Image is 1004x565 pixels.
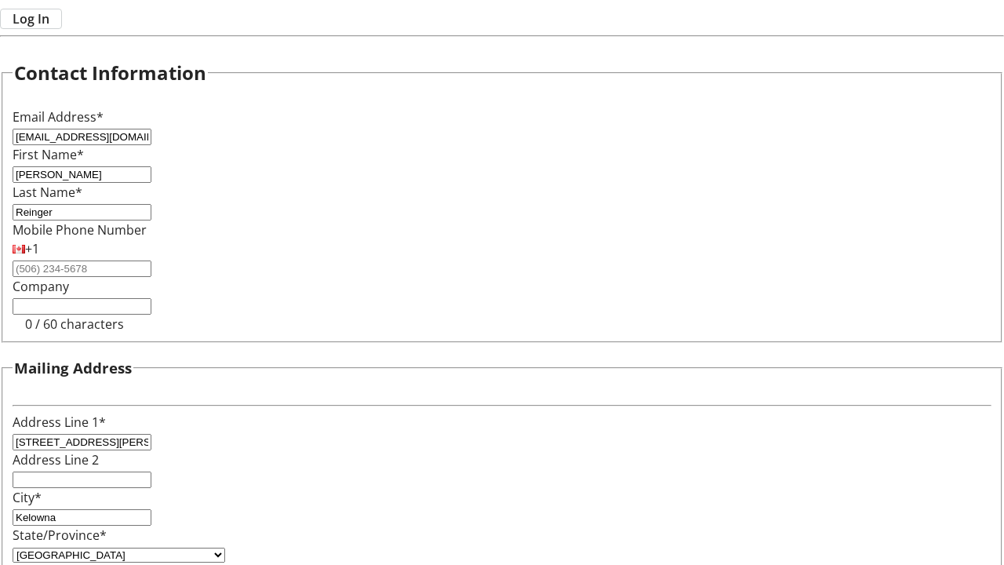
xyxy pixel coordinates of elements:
[13,451,99,468] label: Address Line 2
[13,509,151,526] input: City
[13,278,69,295] label: Company
[13,489,42,506] label: City*
[13,527,107,544] label: State/Province*
[13,146,84,163] label: First Name*
[25,315,124,333] tr-character-limit: 0 / 60 characters
[14,59,206,87] h2: Contact Information
[13,434,151,450] input: Address
[13,184,82,201] label: Last Name*
[13,108,104,126] label: Email Address*
[13,261,151,277] input: (506) 234-5678
[13,221,147,239] label: Mobile Phone Number
[13,9,49,28] span: Log In
[13,414,106,431] label: Address Line 1*
[14,357,132,379] h3: Mailing Address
